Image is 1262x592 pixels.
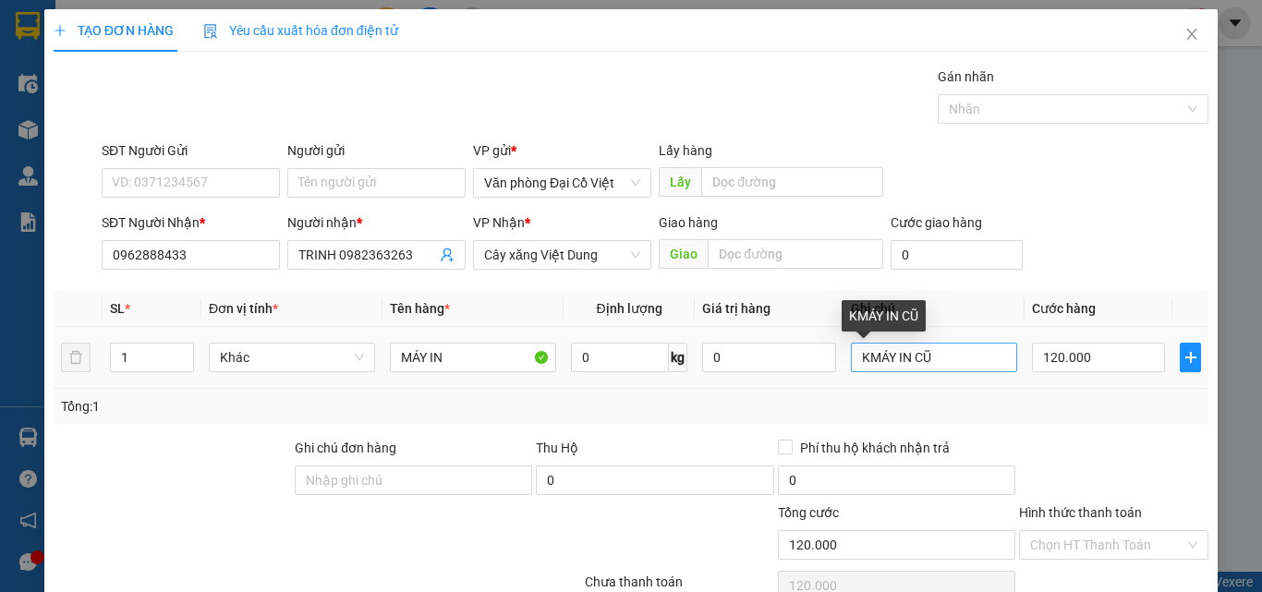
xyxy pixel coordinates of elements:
th: Ghi chú [843,291,1025,327]
span: Văn phòng Đại Cồ Việt [484,169,640,197]
div: VP gửi [473,140,651,161]
span: Đơn vị tính [209,301,278,316]
button: plus [1180,343,1201,372]
span: Giao [659,239,708,269]
span: SL [110,301,125,316]
span: Tổng cước [778,505,839,520]
span: user-add [440,248,455,262]
input: Ghi chú đơn hàng [295,465,532,495]
button: Close [1166,9,1218,61]
input: Cước giao hàng [891,240,1023,270]
label: Hình thức thanh toán [1019,505,1142,520]
label: Gán nhãn [938,69,994,84]
span: close [1184,27,1199,42]
input: Ghi Chú [851,343,1017,372]
div: KMÁY IN CŨ [842,300,926,332]
span: Giá trị hàng [702,301,771,316]
h2: VP Nhận: Cây xăng Việt Dung [97,107,446,224]
div: Người gửi [287,140,466,161]
span: kg [669,343,687,372]
span: Phí thu hộ khách nhận trả [793,438,957,458]
div: SĐT Người Gửi [102,140,280,161]
input: Dọc đường [708,239,883,269]
div: Người nhận [287,212,466,233]
span: Định lượng [596,301,661,316]
span: Cước hàng [1032,301,1096,316]
input: 0 [702,343,835,372]
div: SĐT Người Nhận [102,212,280,233]
span: Giao hàng [659,215,718,230]
span: Lấy [659,167,701,197]
span: Lấy hàng [659,143,712,158]
button: delete [61,343,91,372]
input: VD: Bàn, Ghế [390,343,556,372]
b: [PERSON_NAME] [112,43,311,74]
span: plus [1181,350,1200,365]
span: Tên hàng [390,301,450,316]
span: TẠO ĐƠN HÀNG [54,23,174,38]
span: Cây xăng Việt Dung [484,241,640,269]
img: icon [203,24,218,39]
h2: Z9KQYYS9 [10,107,149,138]
label: Ghi chú đơn hàng [295,441,396,455]
span: Yêu cầu xuất hóa đơn điện tử [203,23,398,38]
span: plus [54,24,67,37]
span: Khác [220,344,364,371]
input: Dọc đường [701,167,883,197]
span: VP Nhận [473,215,525,230]
span: Thu Hộ [536,441,578,455]
label: Cước giao hàng [891,215,982,230]
div: Tổng: 1 [61,396,489,417]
